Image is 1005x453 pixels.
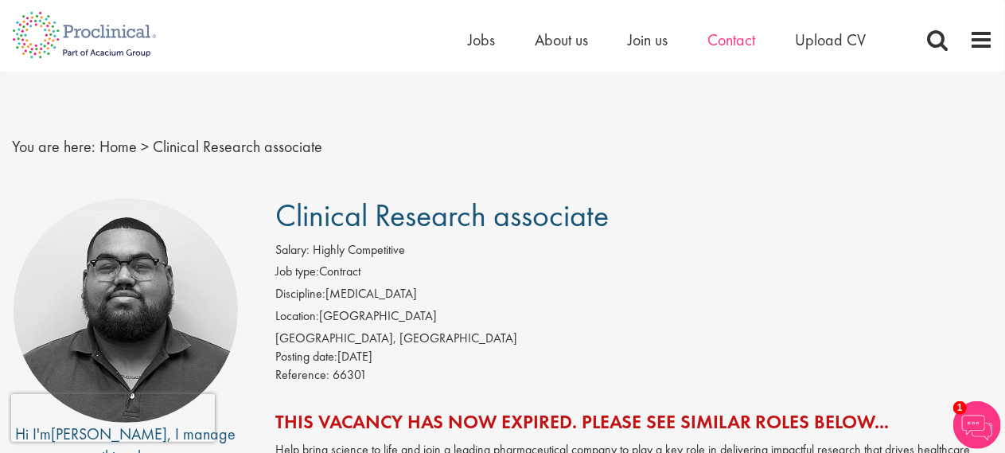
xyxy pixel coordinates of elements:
iframe: reCAPTCHA [11,394,215,442]
a: Upload CV [795,29,866,50]
li: Contract [275,263,993,285]
label: Discipline: [275,285,325,303]
h2: This vacancy has now expired. Please see similar roles below... [275,412,993,432]
a: [PERSON_NAME] [51,424,167,444]
span: Posting date: [275,348,337,365]
span: 1 [953,401,967,415]
img: Chatbot [953,401,1001,449]
li: [GEOGRAPHIC_DATA] [275,307,993,330]
label: Job type: [275,263,319,281]
a: Contact [707,29,755,50]
li: [MEDICAL_DATA] [275,285,993,307]
a: About us [535,29,588,50]
span: Clinical Research associate [275,195,609,236]
div: [DATE] [275,348,993,366]
label: Location: [275,307,319,326]
a: Jobs [468,29,495,50]
span: Highly Competitive [313,241,405,258]
span: > [141,136,149,157]
label: Reference: [275,366,329,385]
span: You are here: [12,136,95,157]
label: Salary: [275,241,310,260]
span: 66301 [333,366,367,383]
img: imeage of recruiter Ashley Bennett [14,198,238,423]
a: breadcrumb link [99,136,137,157]
div: [GEOGRAPHIC_DATA], [GEOGRAPHIC_DATA] [275,330,993,348]
a: Join us [628,29,668,50]
span: Clinical Research associate [153,136,322,157]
